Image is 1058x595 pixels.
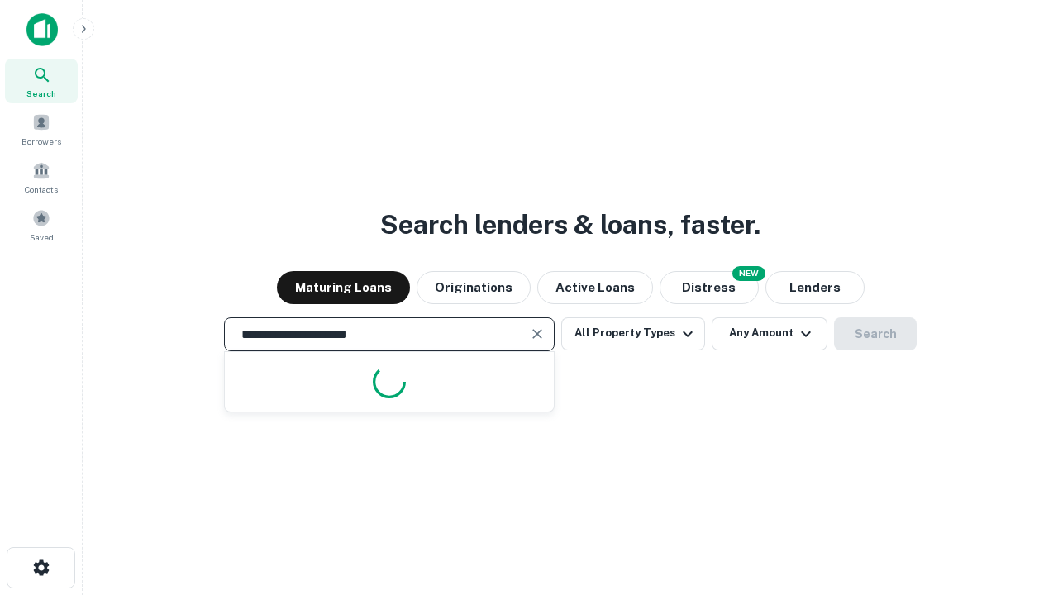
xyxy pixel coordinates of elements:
button: Maturing Loans [277,271,410,304]
button: Active Loans [537,271,653,304]
button: Any Amount [712,317,827,350]
iframe: Chat Widget [975,463,1058,542]
h3: Search lenders & loans, faster. [380,205,760,245]
button: Clear [526,322,549,345]
a: Saved [5,202,78,247]
span: Contacts [25,183,58,196]
span: Saved [30,231,54,244]
button: Lenders [765,271,865,304]
a: Borrowers [5,107,78,151]
a: Contacts [5,155,78,199]
button: Originations [417,271,531,304]
button: All Property Types [561,317,705,350]
a: Search [5,59,78,103]
button: Search distressed loans with lien and other non-mortgage details. [660,271,759,304]
span: Search [26,87,56,100]
img: capitalize-icon.png [26,13,58,46]
span: Borrowers [21,135,61,148]
div: NEW [732,266,765,281]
